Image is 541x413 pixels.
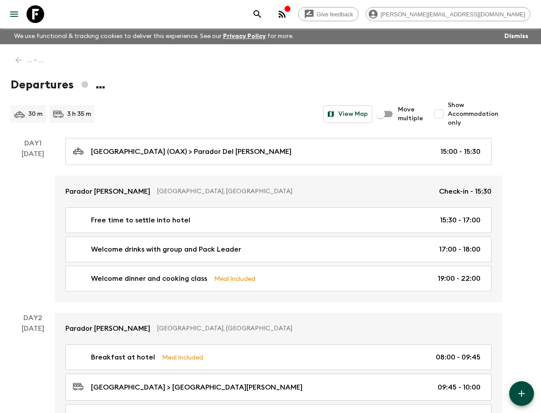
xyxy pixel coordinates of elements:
[157,324,484,333] p: [GEOGRAPHIC_DATA], [GEOGRAPHIC_DATA]
[11,28,297,44] p: We use functional & tracking cookies to deliver this experience. See our for more.
[162,352,203,362] p: Meal Included
[312,11,358,18] span: Give feedback
[65,138,492,165] a: [GEOGRAPHIC_DATA] (OAX) > Parador Del [PERSON_NAME]15:00 - 15:30
[65,323,150,334] p: Parador [PERSON_NAME]
[65,237,492,262] a: Welcome drinks with group and Pack Leader17:00 - 18:00
[439,186,492,197] p: Check-in - 15:30
[91,146,291,157] p: [GEOGRAPHIC_DATA] (OAX) > Parador Del [PERSON_NAME]
[323,105,372,123] button: View Map
[91,382,303,393] p: [GEOGRAPHIC_DATA] > [GEOGRAPHIC_DATA][PERSON_NAME]
[223,33,266,39] a: Privacy Policy
[439,244,480,255] p: 17:00 - 18:00
[298,7,359,21] a: Give feedback
[214,274,255,283] p: Meal Included
[438,382,480,393] p: 09:45 - 10:00
[398,105,423,123] span: Move multiple
[249,5,266,23] button: search adventures
[65,266,492,291] a: Welcome dinner and cooking classMeal Included19:00 - 22:00
[28,110,42,119] p: 30 m
[5,5,23,23] button: menu
[440,146,480,157] p: 15:00 - 15:30
[91,352,155,363] p: Breakfast at hotel
[11,313,55,323] p: Day 2
[376,11,530,18] span: [PERSON_NAME][EMAIL_ADDRESS][DOMAIN_NAME]
[366,7,530,21] div: [PERSON_NAME][EMAIL_ADDRESS][DOMAIN_NAME]
[11,76,502,94] h1: Departures ...
[440,215,480,226] p: 15:30 - 17:00
[91,273,207,284] p: Welcome dinner and cooking class
[436,352,480,363] p: 08:00 - 09:45
[65,374,492,401] a: [GEOGRAPHIC_DATA] > [GEOGRAPHIC_DATA][PERSON_NAME]09:45 - 10:00
[67,110,91,119] p: 3 h 35 m
[55,176,502,207] a: Parador [PERSON_NAME][GEOGRAPHIC_DATA], [GEOGRAPHIC_DATA]Check-in - 15:30
[65,186,150,197] p: Parador [PERSON_NAME]
[65,344,492,370] a: Breakfast at hotelMeal Included08:00 - 09:45
[91,244,241,255] p: Welcome drinks with group and Pack Leader
[157,187,432,196] p: [GEOGRAPHIC_DATA], [GEOGRAPHIC_DATA]
[55,313,502,344] a: Parador [PERSON_NAME][GEOGRAPHIC_DATA], [GEOGRAPHIC_DATA]
[91,215,190,226] p: Free time to settle into hotel
[11,138,55,149] p: Day 1
[22,149,44,302] div: [DATE]
[65,207,492,233] a: Free time to settle into hotel15:30 - 17:00
[448,101,502,127] span: Show Accommodation only
[502,30,530,42] button: Dismiss
[438,273,480,284] p: 19:00 - 22:00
